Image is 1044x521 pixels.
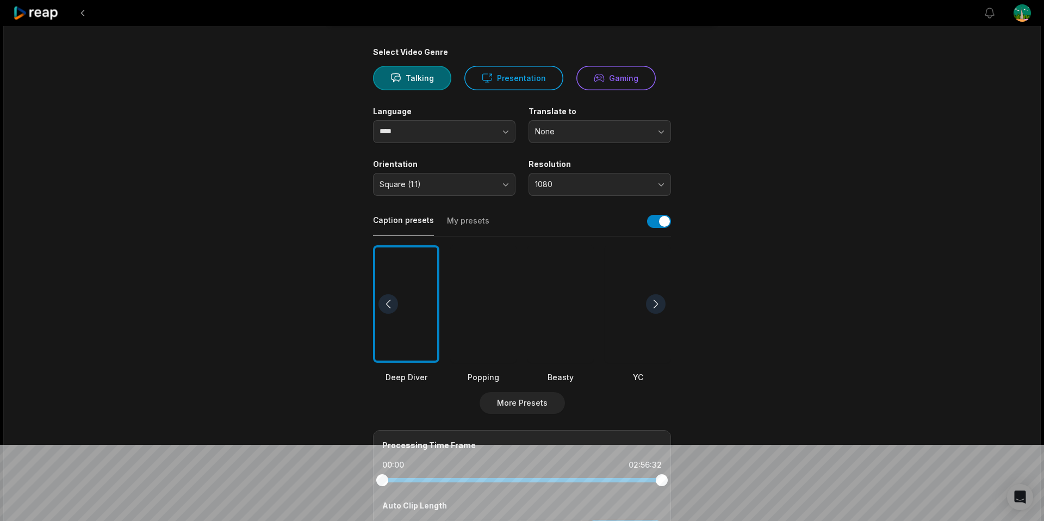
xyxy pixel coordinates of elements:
button: 1080 [529,173,671,196]
span: 1080 [535,179,649,189]
button: Presentation [464,66,563,90]
button: Talking [373,66,451,90]
div: Select Video Genre [373,47,671,57]
div: Deep Diver [373,371,439,383]
div: Open Intercom Messenger [1007,484,1033,510]
div: Beasty [527,371,594,383]
label: Language [373,107,515,116]
button: None [529,120,671,143]
button: My presets [447,215,489,236]
button: Caption presets [373,215,434,236]
div: YC [605,371,671,383]
label: Translate to [529,107,671,116]
label: Orientation [373,159,515,169]
div: Processing Time Frame [382,439,662,451]
label: Resolution [529,159,671,169]
span: None [535,127,649,137]
span: Square (1:1) [380,179,494,189]
button: Square (1:1) [373,173,515,196]
button: More Presets [480,392,565,414]
div: Popping [450,371,517,383]
button: Gaming [576,66,656,90]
